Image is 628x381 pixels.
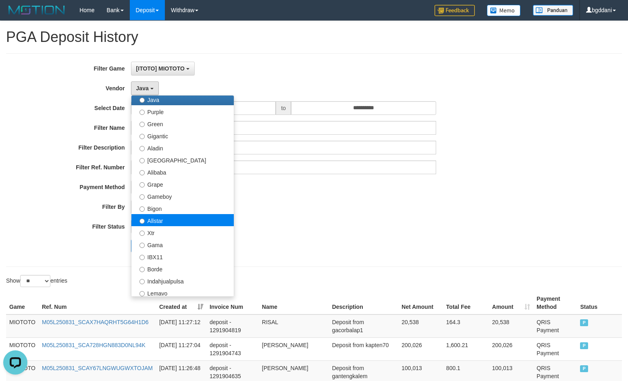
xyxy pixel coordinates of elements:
label: Gameboy [131,190,234,202]
h1: PGA Deposit History [6,29,622,45]
label: Gama [131,238,234,250]
input: Bigon [139,206,145,212]
td: 20,538 [398,314,443,338]
img: panduan.png [533,5,573,16]
label: Xtr [131,226,234,238]
img: MOTION_logo.png [6,4,67,16]
label: Gigantic [131,129,234,142]
img: Button%20Memo.svg [487,5,521,16]
th: Net Amount [398,291,443,314]
th: Amount: activate to sort column ascending [489,291,534,314]
label: Lemavo [131,287,234,299]
td: deposit - 1291904743 [206,337,259,360]
th: Invoice Num [206,291,259,314]
span: PAID [580,365,588,372]
label: Grape [131,178,234,190]
label: Show entries [6,275,67,287]
td: QRIS Payment [533,337,577,360]
input: Grape [139,182,145,187]
label: IBX11 [131,250,234,262]
button: Java [131,81,159,95]
span: Java [136,85,149,92]
label: [GEOGRAPHIC_DATA] [131,154,234,166]
th: Description [329,291,399,314]
input: Green [139,122,145,127]
td: 200,026 [398,337,443,360]
input: Lemavo [139,291,145,296]
th: Name [259,291,329,314]
span: PAID [580,342,588,349]
th: Total Fee [443,291,489,314]
td: 164.3 [443,314,489,338]
a: M05L250831_SCAY67LNGWUGWXTOJAM [42,365,153,371]
input: [GEOGRAPHIC_DATA] [139,158,145,163]
label: Borde [131,262,234,275]
label: Aladin [131,142,234,154]
td: Deposit from kapten70 [329,337,399,360]
a: M05L250831_SCAX7HAQRHT5G64H1D6 [42,319,149,325]
label: Indahjualpulsa [131,275,234,287]
input: Xtr [139,231,145,236]
input: Allstar [139,219,145,224]
span: [ITOTO] MIOTOTO [136,65,185,72]
input: Java [139,98,145,103]
a: M05L250831_SCA728HGN883D0NL94K [42,342,146,348]
input: Indahjualpulsa [139,279,145,284]
input: Gameboy [139,194,145,200]
input: Purple [139,110,145,115]
td: deposit - 1291904819 [206,314,259,338]
input: Alibaba [139,170,145,175]
input: Gigantic [139,134,145,139]
input: Aladin [139,146,145,151]
td: RISAL [259,314,329,338]
input: IBX11 [139,255,145,260]
td: QRIS Payment [533,314,577,338]
label: Allstar [131,214,234,226]
img: Feedback.jpg [435,5,475,16]
th: Ref. Num [39,291,156,314]
td: Deposit from gacorbalap1 [329,314,399,338]
th: Game [6,291,39,314]
td: 200,026 [489,337,534,360]
button: [ITOTO] MIOTOTO [131,62,195,75]
td: [PERSON_NAME] [259,337,329,360]
button: Open LiveChat chat widget [3,3,27,27]
label: Purple [131,105,234,117]
label: Java [131,93,234,105]
label: Alibaba [131,166,234,178]
td: [DATE] 11:27:04 [156,337,206,360]
span: to [276,101,291,115]
td: MIOTOTO [6,337,39,360]
td: [DATE] 11:27:12 [156,314,206,338]
th: Status [577,291,622,314]
select: Showentries [20,275,50,287]
td: MIOTOTO [6,314,39,338]
td: 20,538 [489,314,534,338]
label: Bigon [131,202,234,214]
td: 1,600.21 [443,337,489,360]
label: Green [131,117,234,129]
span: PAID [580,319,588,326]
th: Payment Method [533,291,577,314]
input: Borde [139,267,145,272]
th: Created at: activate to sort column ascending [156,291,206,314]
input: Gama [139,243,145,248]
